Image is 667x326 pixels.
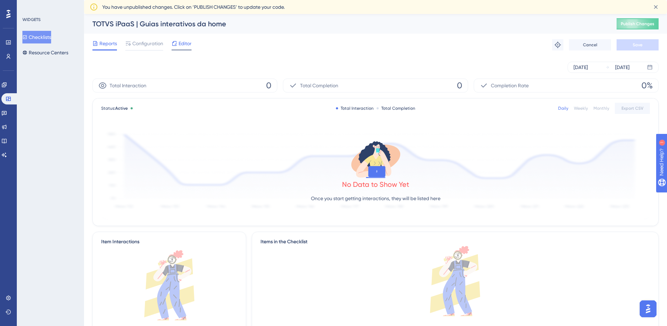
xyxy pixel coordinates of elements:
[615,63,630,72] div: [DATE]
[617,18,659,29] button: Publish Changes
[179,39,192,48] span: Editor
[16,2,44,10] span: Need Help?
[621,106,644,111] span: Export CSV
[311,194,440,203] p: Once you start getting interactions, they will be listed here
[633,42,642,48] span: Save
[583,42,597,48] span: Cancel
[22,31,51,43] button: Checklists
[593,106,609,111] div: Monthly
[110,81,146,90] span: Total Interaction
[92,19,599,29] div: TOTVS iPaaS | Guias interativos da home
[300,81,338,90] span: Total Completion
[641,80,653,91] span: 0%
[615,103,650,114] button: Export CSV
[260,238,650,246] div: Items in the Checklist
[574,106,588,111] div: Weekly
[22,46,68,59] button: Resource Centers
[49,4,51,9] div: 1
[376,106,415,111] div: Total Completion
[115,106,128,111] span: Active
[22,17,41,22] div: WIDGETS
[132,39,163,48] span: Configuration
[558,106,568,111] div: Daily
[266,80,271,91] span: 0
[99,39,117,48] span: Reports
[101,106,128,111] span: Status:
[638,298,659,319] iframe: UserGuiding AI Assistant Launcher
[342,179,409,189] div: No Data to Show Yet
[569,39,611,50] button: Cancel
[574,63,588,72] div: [DATE]
[101,238,139,246] div: Item Interactions
[457,80,462,91] span: 0
[617,39,659,50] button: Save
[491,81,529,90] span: Completion Rate
[621,21,654,27] span: Publish Changes
[102,3,285,11] span: You have unpublished changes. Click on ‘PUBLISH CHANGES’ to update your code.
[336,106,374,111] div: Total Interaction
